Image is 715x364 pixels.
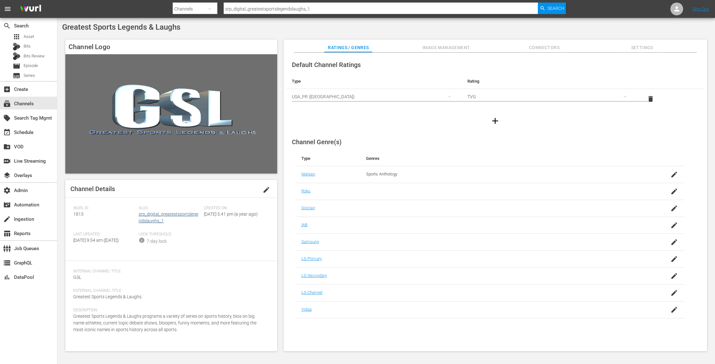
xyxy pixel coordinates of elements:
span: menu [4,5,11,13]
span: GSL [73,275,81,280]
img: ans4CAIJ8jUAAAAAAAAAAAAAAAAAAAAAAAAgQb4GAAAAAAAAAAAAAAAAAAAAAAAAJMjXAAAAAAAAAAAAAAAAAAAAAAAAgAT5G... [15,2,46,17]
span: delete [647,95,654,103]
th: Type [287,74,462,89]
span: Admin [3,187,11,194]
span: DataPool [3,273,11,281]
a: Vidaa [301,307,312,312]
span: Overlays [3,172,11,179]
a: Nielsen [301,172,315,176]
span: Create [3,85,11,93]
span: Greatest Sports Legends & Laughs programs a variety of series on sports history, bios on big name... [73,314,256,332]
a: Roku [301,189,311,193]
h4: Channel Logo [65,40,277,54]
a: Samsung [301,239,319,244]
span: Job Queues [3,245,11,252]
span: 1813 [73,212,83,217]
span: info [139,237,145,243]
span: Channel Genre(s) [292,138,342,146]
span: GraphQL [3,259,11,267]
span: Automation [3,201,11,209]
a: LG Primary [301,256,322,261]
span: Ratings / Genres [324,44,372,52]
span: Channel Details [70,185,115,193]
img: Greatest Sports Legends & Laughs [65,54,277,174]
span: Episode [13,62,20,70]
span: VOD [3,143,11,151]
div: TVG [467,88,633,106]
a: IAB [301,222,307,227]
span: Episode [24,63,38,69]
span: [DATE] 5:41 pm (a year ago) [204,212,258,217]
span: Settings [618,44,666,52]
button: Search [538,3,566,14]
span: Description: [73,308,266,313]
a: Sign Out [692,6,709,11]
span: Search Tag Mgmt [3,114,11,122]
span: Reports [3,230,11,237]
div: USA_PR ([GEOGRAPHIC_DATA]) [292,88,457,106]
span: Asset [13,33,20,41]
span: Internal Channel Title: [73,269,266,274]
span: External Channel Title: [73,288,266,293]
button: edit [259,182,274,197]
span: Bits [24,43,31,49]
table: simple table [287,74,704,109]
a: srp_digital_greatestsportslegendslaughs_1 [139,212,198,223]
span: Created On: [204,206,266,211]
span: Connectors [520,44,568,52]
button: delete [643,91,658,107]
th: Genres [361,151,641,166]
div: Bits [13,43,20,50]
span: Series [24,72,35,79]
a: LG Secondary [301,273,327,278]
div: Bits Review [13,52,20,60]
th: Type [296,151,361,166]
span: Ingestion [3,215,11,223]
span: Slug: [139,206,201,211]
span: Bits Review [24,53,45,59]
span: Series [13,72,20,79]
span: Channels [3,100,11,108]
th: Rating [462,74,638,89]
span: edit [263,186,270,194]
span: Image Management [422,44,470,52]
span: Schedule [3,129,11,136]
span: Search [3,22,11,30]
a: Sinclair [301,205,315,210]
span: [DATE] 9:54 am ([DATE]) [73,238,119,243]
span: Last Updated: [73,232,135,237]
span: Greatest Sports Legends & Laughs [62,23,180,32]
a: LG Channel [301,290,322,295]
span: Search [547,3,564,14]
span: Live Streaming [3,157,11,165]
span: Greatest Sports Legends & Laughs [73,294,141,299]
span: Asset [24,33,34,40]
span: Default Channel Ratings [292,61,361,69]
span: Wurl ID: [73,206,135,211]
div: 7-day lock [147,238,167,245]
span: Lock Threshold: [139,232,201,237]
